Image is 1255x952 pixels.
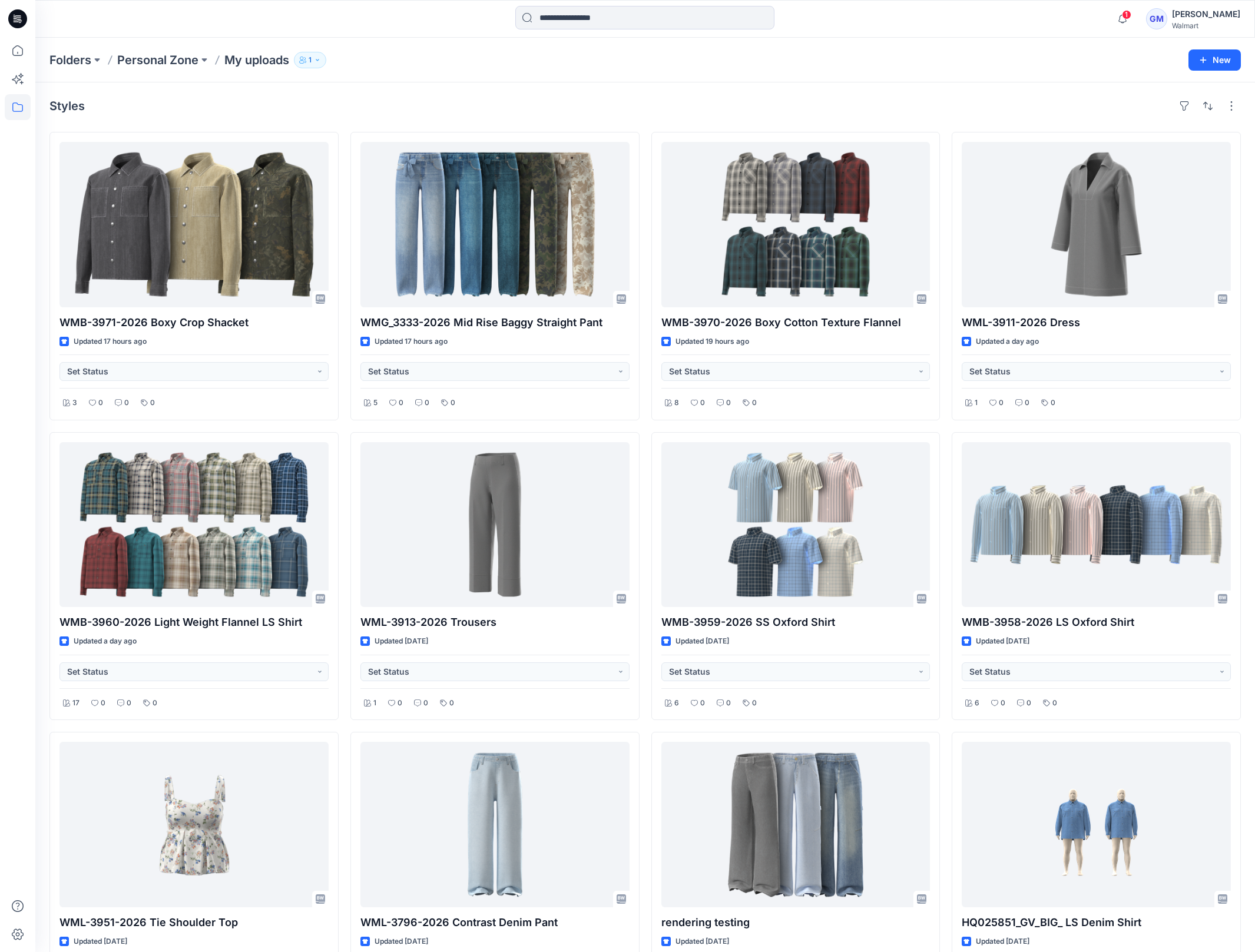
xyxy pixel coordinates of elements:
[398,697,402,709] p: 0
[975,697,979,709] p: 6
[962,142,1231,307] a: WML-3911-2026 Dress
[962,742,1231,907] a: HQ025851_GV_BIG_ LS Denim Shirt
[661,742,931,907] a: rendering testing
[74,336,147,348] p: Updated 17 hours ago
[224,52,289,68] p: My uploads
[399,397,403,409] p: 0
[74,635,137,648] p: Updated a day ago
[962,314,1231,331] p: WML-3911-2026 Dress
[101,697,105,709] p: 0
[976,936,1029,948] p: Updated [DATE]
[962,614,1231,631] p: WMB-3958-2026 LS Oxford Shirt
[1051,397,1055,409] p: 0
[962,442,1231,608] a: WMB-3958-2026 LS Oxford Shirt
[999,397,1004,409] p: 0
[675,635,729,648] p: Updated [DATE]
[59,442,329,608] a: WMB-3960-2026 Light Weight Flannel LS Shirt
[373,397,378,409] p: 5
[1026,697,1031,709] p: 0
[59,742,329,907] a: WML-3951-2026 Tie Shoulder Top
[675,336,749,348] p: Updated 19 hours ago
[675,936,729,948] p: Updated [DATE]
[451,397,455,409] p: 0
[49,99,85,113] h4: Styles
[674,697,679,709] p: 6
[661,142,931,307] a: WMB-3970-2026 Boxy Cotton Texture Flannel
[49,52,91,68] a: Folders
[700,697,705,709] p: 0
[124,397,129,409] p: 0
[962,914,1231,931] p: HQ025851_GV_BIG_ LS Denim Shirt
[1122,10,1131,19] span: 1
[309,54,312,67] p: 1
[752,397,757,409] p: 0
[153,697,157,709] p: 0
[117,52,198,68] a: Personal Zone
[375,336,448,348] p: Updated 17 hours ago
[449,697,454,709] p: 0
[976,336,1039,348] p: Updated a day ago
[59,914,329,931] p: WML-3951-2026 Tie Shoulder Top
[1172,7,1240,21] div: [PERSON_NAME]
[976,635,1029,648] p: Updated [DATE]
[752,697,757,709] p: 0
[360,742,630,907] a: WML-3796-2026 Contrast Denim Pant
[1188,49,1241,71] button: New
[425,397,429,409] p: 0
[1052,697,1057,709] p: 0
[59,314,329,331] p: WMB-3971-2026 Boxy Crop Shacket
[661,442,931,608] a: WMB-3959-2026 SS Oxford Shirt
[1025,397,1029,409] p: 0
[1146,8,1167,29] div: GM
[98,397,103,409] p: 0
[72,697,80,709] p: 17
[360,614,630,631] p: WML-3913-2026 Trousers
[661,914,931,931] p: rendering testing
[661,314,931,331] p: WMB-3970-2026 Boxy Cotton Texture Flannel
[360,314,630,331] p: WMG_3333-2026 Mid Rise Baggy Straight Pant
[423,697,428,709] p: 0
[1172,21,1240,30] div: Walmart
[726,397,731,409] p: 0
[726,697,731,709] p: 0
[674,397,679,409] p: 8
[700,397,705,409] p: 0
[150,397,155,409] p: 0
[360,442,630,608] a: WML-3913-2026 Trousers
[72,397,77,409] p: 3
[975,397,978,409] p: 1
[59,614,329,631] p: WMB-3960-2026 Light Weight Flannel LS Shirt
[360,142,630,307] a: WMG_3333-2026 Mid Rise Baggy Straight Pant
[375,936,428,948] p: Updated [DATE]
[1001,697,1005,709] p: 0
[375,635,428,648] p: Updated [DATE]
[360,914,630,931] p: WML-3796-2026 Contrast Denim Pant
[294,52,326,68] button: 1
[74,936,127,948] p: Updated [DATE]
[661,614,931,631] p: WMB-3959-2026 SS Oxford Shirt
[59,142,329,307] a: WMB-3971-2026 Boxy Crop Shacket
[127,697,131,709] p: 0
[373,697,376,709] p: 1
